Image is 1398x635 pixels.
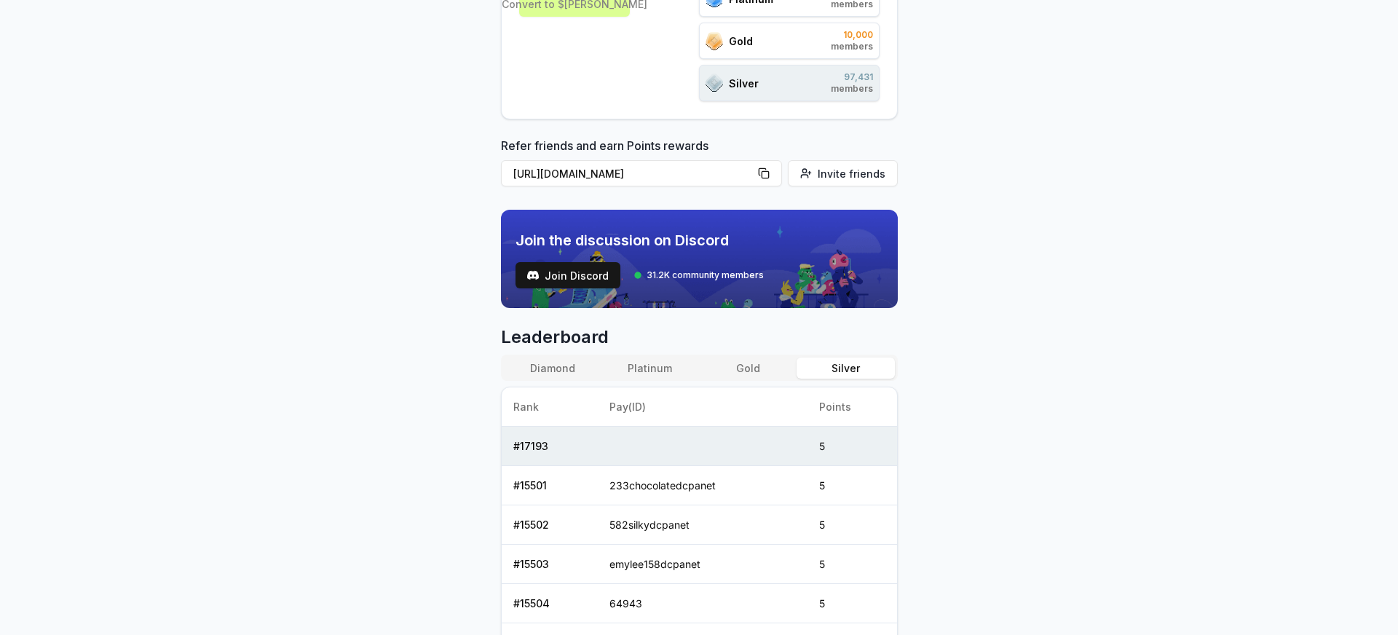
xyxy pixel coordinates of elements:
[501,137,898,192] div: Refer friends and earn Points rewards
[502,466,599,505] td: # 15501
[502,505,599,545] td: # 15502
[818,166,885,181] span: Invite friends
[807,427,897,466] td: 5
[516,262,620,288] button: Join Discord
[598,387,807,427] th: Pay(ID)
[647,269,764,281] span: 31.2K community members
[501,160,782,186] button: [URL][DOMAIN_NAME]
[831,71,873,83] span: 97,431
[504,358,601,379] button: Diamond
[807,466,897,505] td: 5
[598,505,807,545] td: 582silkydcpanet
[527,269,539,281] img: test
[501,210,898,308] img: discord_banner
[501,326,898,349] span: Leaderboard
[516,230,764,251] span: Join the discussion on Discord
[516,262,620,288] a: testJoin Discord
[545,268,609,283] span: Join Discord
[831,83,873,95] span: members
[699,358,797,379] button: Gold
[598,584,807,623] td: 64943
[706,32,723,50] img: ranks_icon
[807,387,897,427] th: Points
[502,584,599,623] td: # 15504
[706,74,723,92] img: ranks_icon
[601,358,699,379] button: Platinum
[598,545,807,584] td: emylee158dcpanet
[797,358,894,379] button: Silver
[729,33,753,49] span: Gold
[807,584,897,623] td: 5
[502,387,599,427] th: Rank
[807,505,897,545] td: 5
[729,76,759,91] span: Silver
[831,29,873,41] span: 10,000
[807,545,897,584] td: 5
[788,160,898,186] button: Invite friends
[502,427,599,466] td: # 17193
[502,545,599,584] td: # 15503
[598,466,807,505] td: 233chocolatedcpanet
[831,41,873,52] span: members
